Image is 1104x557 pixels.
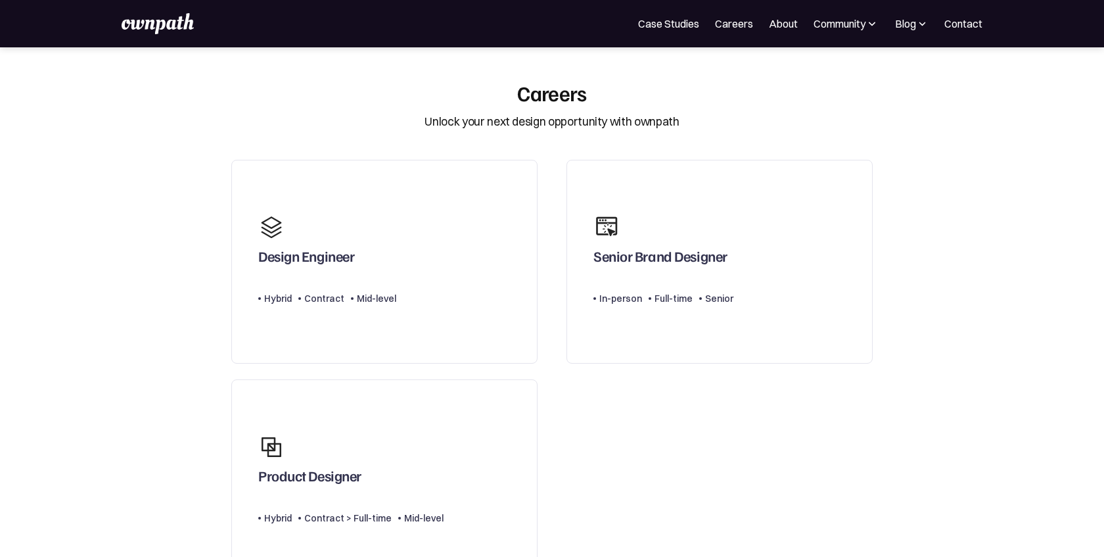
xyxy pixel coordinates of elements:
[599,291,642,306] div: In-person
[231,160,538,364] a: Design EngineerHybridContractMid-level
[264,291,292,306] div: Hybrid
[638,16,699,32] a: Case Studies
[264,510,292,526] div: Hybrid
[655,291,693,306] div: Full-time
[769,16,798,32] a: About
[357,291,396,306] div: Mid-level
[593,247,727,271] div: Senior Brand Designer
[895,16,916,32] div: Blog
[304,291,344,306] div: Contract
[517,80,587,105] div: Careers
[944,16,982,32] a: Contact
[404,510,444,526] div: Mid-level
[304,510,392,526] div: Contract > Full-time
[705,291,733,306] div: Senior
[258,467,361,491] div: Product Designer
[566,160,873,364] a: Senior Brand DesignerIn-personFull-timeSenior
[258,247,354,271] div: Design Engineer
[715,16,753,32] a: Careers
[425,113,679,130] div: Unlock your next design opportunity with ownpath
[814,16,865,32] div: Community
